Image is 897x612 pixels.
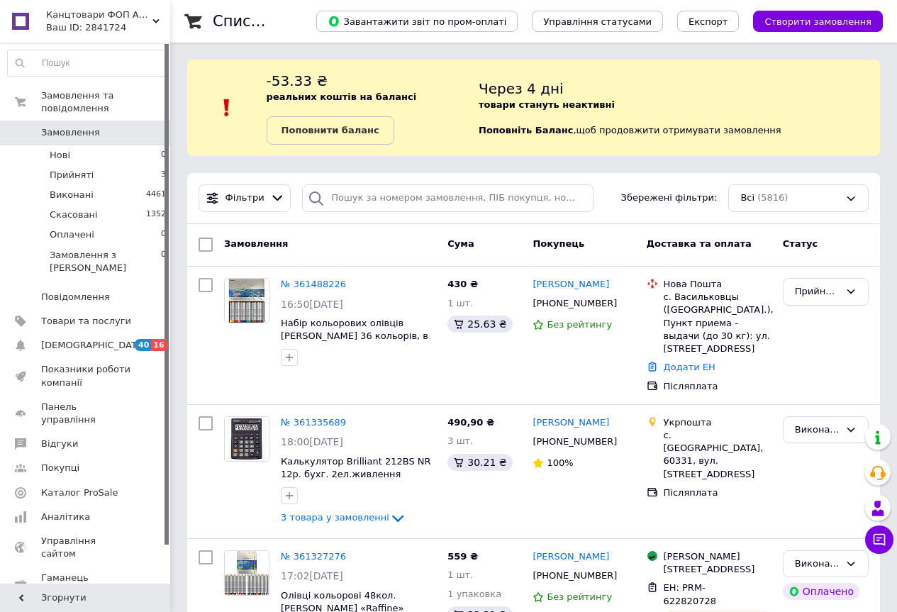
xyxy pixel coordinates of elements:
[447,316,512,333] div: 25.63 ₴
[161,249,166,274] span: 0
[739,16,883,26] a: Створити замовлення
[664,582,716,606] span: ЕН: PRM-622820728
[447,238,474,249] span: Cума
[533,238,584,249] span: Покупець
[543,16,652,27] span: Управління статусами
[151,339,167,351] span: 16
[46,9,152,21] span: Канцтовари ФОП Алiбаба
[664,362,715,372] a: Додати ЕН
[224,416,269,462] a: Фото товару
[783,238,818,249] span: Статус
[447,569,473,580] span: 1 шт.
[753,11,883,32] button: Створити замовлення
[281,417,346,428] a: № 361335689
[795,284,840,299] div: Прийнято
[740,191,754,205] span: Всі
[41,535,131,560] span: Управління сайтом
[533,550,609,564] a: [PERSON_NAME]
[8,50,167,76] input: Пошук
[225,551,269,595] img: Фото товару
[46,21,170,34] div: Ваш ID: 2841724
[479,80,564,97] span: Через 4 дні
[41,363,131,389] span: Показники роботи компанії
[281,318,428,355] a: Набір кольорових олівців [PERSON_NAME] 36 кольорів, в металевому пеналі
[281,299,343,310] span: 16:50[DATE]
[664,550,771,563] div: [PERSON_NAME]
[689,16,728,27] span: Експорт
[161,228,166,241] span: 0
[447,417,494,428] span: 490,90 ₴
[41,511,90,523] span: Аналітика
[50,249,161,274] span: Замовлення з [PERSON_NAME]
[533,278,609,291] a: [PERSON_NAME]
[328,15,506,28] span: Завантажити звіт по пром-оплаті
[213,13,357,30] h1: Список замовлень
[281,512,389,523] span: 3 товара у замовленні
[41,438,78,450] span: Відгуки
[161,169,166,182] span: 3
[316,11,518,32] button: Завантажити звіт по пром-оплаті
[41,339,146,352] span: [DEMOGRAPHIC_DATA]
[41,315,131,328] span: Товари та послуги
[664,416,771,429] div: Укрпошта
[41,572,131,597] span: Гаманець компанії
[302,184,594,212] input: Пошук за номером замовлення, ПІБ покупця, номером телефону, Email, номером накладної
[281,456,431,493] a: Калькулятор Brilliant 212BS NR 12р. бухг. 2ел.живлення 137х103х31мм
[224,278,269,323] a: Фото товару
[764,16,871,27] span: Створити замовлення
[447,279,478,289] span: 430 ₴
[664,429,771,481] div: с. [GEOGRAPHIC_DATA], 60331, вул. [STREET_ADDRESS]
[795,423,840,438] div: Виконано
[50,208,98,221] span: Скасовані
[50,169,94,182] span: Прийняті
[865,525,893,554] button: Чат з покупцем
[547,591,612,602] span: Без рейтингу
[41,486,118,499] span: Каталог ProSale
[50,228,94,241] span: Оплачені
[225,191,264,205] span: Фільтри
[530,294,620,313] div: [PHONE_NUMBER]
[795,557,840,572] div: Виконано
[447,435,473,446] span: 3 шт.
[41,89,170,115] span: Замовлення та повідомлення
[281,436,343,447] span: 18:00[DATE]
[547,319,612,330] span: Без рейтингу
[50,189,94,201] span: Виконані
[224,550,269,596] a: Фото товару
[281,512,406,523] a: 3 товара у замовленні
[225,279,269,323] img: Фото товару
[447,551,478,562] span: 559 ₴
[479,99,615,110] b: товари стануть неактивні
[225,417,269,461] img: Фото товару
[664,563,771,576] div: [STREET_ADDRESS]
[533,416,609,430] a: [PERSON_NAME]
[621,191,718,205] span: Збережені фільтри:
[216,97,238,118] img: :exclamation:
[281,279,346,289] a: № 361488226
[41,126,100,139] span: Замовлення
[267,91,417,102] b: реальних коштів на балансі
[267,116,394,145] a: Поповнити баланс
[447,298,473,308] span: 1 шт.
[664,486,771,499] div: Післяплата
[664,291,771,355] div: с. Васильковцы ([GEOGRAPHIC_DATA].), Пункт приема - выдачи (до 30 кг): ул. [STREET_ADDRESS]
[41,462,79,474] span: Покупці
[146,208,166,221] span: 1352
[224,238,288,249] span: Замовлення
[41,291,110,304] span: Повідомлення
[757,192,788,203] span: (5816)
[530,433,620,451] div: [PHONE_NUMBER]
[281,570,343,582] span: 17:02[DATE]
[161,149,166,162] span: 0
[664,380,771,393] div: Післяплата
[664,278,771,291] div: Нова Пошта
[547,457,573,468] span: 100%
[479,71,880,145] div: , щоб продовжити отримувати замовлення
[530,567,620,585] div: [PHONE_NUMBER]
[50,149,70,162] span: Нові
[479,125,573,135] b: Поповніть Баланс
[267,72,328,89] span: -53.33 ₴
[281,551,346,562] a: № 361327276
